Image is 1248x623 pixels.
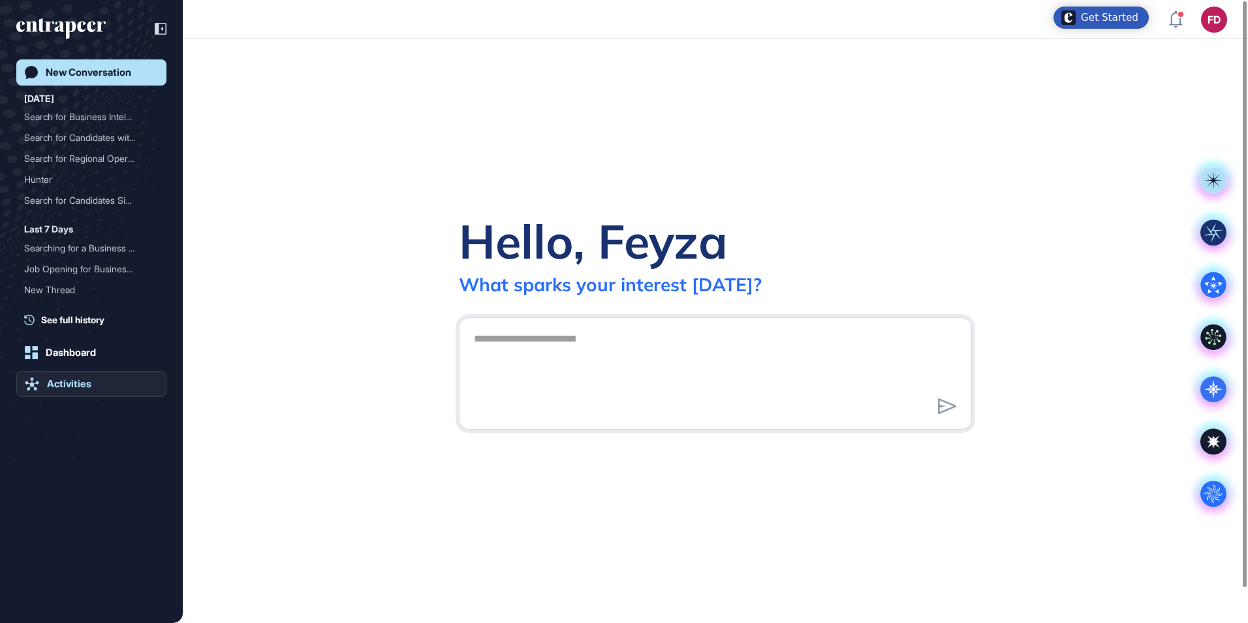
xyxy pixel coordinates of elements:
[24,238,148,259] div: Searching for a Business ...
[16,18,106,39] div: entrapeer-logo
[16,59,166,86] a: New Conversation
[459,273,762,296] div: What sparks your interest [DATE]?
[24,280,159,300] div: New Thread
[24,106,159,127] div: Search for Business Intelligence Manager with 10+ Years Experience in Analytics and Market Research
[1061,10,1076,25] img: launcher-image-alternative-text
[24,238,159,259] div: Searching for a Business Development Manager in Mea
[24,259,148,280] div: Job Opening for Business ...
[24,148,148,169] div: Search for Regional Opera...
[24,190,159,211] div: Search for Candidates Similar to Can Turan for MEA Region Business Intelligence Manager Role with...
[16,371,166,397] a: Activities
[1081,11,1138,24] div: Get Started
[24,169,148,190] div: Hunter
[24,91,54,106] div: [DATE]
[24,190,148,211] div: Search for Candidates Sim...
[16,340,166,366] a: Dashboard
[1201,7,1227,33] button: FD
[24,280,148,300] div: New Thread
[24,169,159,190] div: Hunter
[24,221,73,237] div: Last 7 Days
[47,378,91,390] div: Activities
[24,106,148,127] div: Search for Business Intel...
[24,313,166,327] a: See full history
[41,313,104,327] span: See full history
[46,67,131,78] div: New Conversation
[24,127,148,148] div: Search for Candidates wit...
[24,127,159,148] div: Search for Candidates with 10+ Years in Transport and Logistics for Operational Efficiency and Cr...
[46,347,96,359] div: Dashboard
[24,148,159,169] div: Search for Regional Operations Excellence Manager in Transport & Logistics with 10+ Years Experie...
[24,259,159,280] div: Job Opening for Business Intelligence Manager in MEA Region
[1053,7,1149,29] div: Open Get Started checklist
[459,212,728,270] div: Hello, Feyza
